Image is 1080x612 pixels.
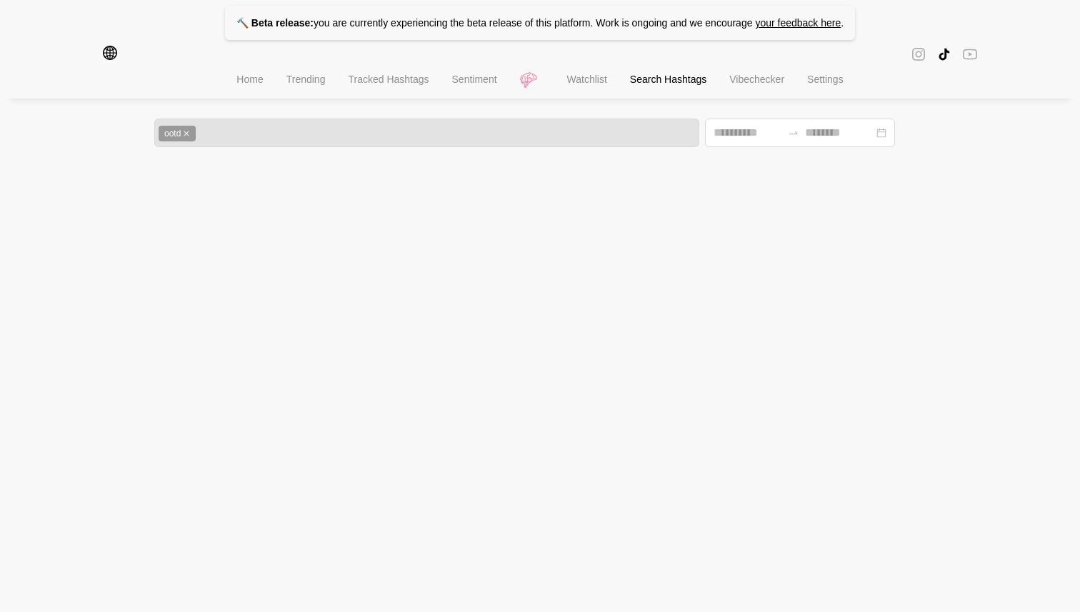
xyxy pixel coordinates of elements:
span: Tracked Hashtags [348,74,429,85]
span: ootd [159,126,196,141]
span: Vibechecker [729,74,784,85]
span: Search Hashtags [630,74,706,85]
a: your feedback here [755,17,841,29]
span: Home [236,74,263,85]
span: to [788,127,799,139]
span: Trending [286,74,326,85]
span: global [103,46,117,63]
span: Watchlist [567,74,607,85]
span: instagram [911,46,926,63]
span: youtube [963,46,977,62]
span: swap-right [788,127,799,139]
span: Sentiment [452,74,497,85]
span: Settings [807,74,844,85]
strong: 🔨 Beta release: [236,17,314,29]
span: close [183,130,190,137]
p: you are currently experiencing the beta release of this platform. Work is ongoing and we encourage . [225,6,855,40]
